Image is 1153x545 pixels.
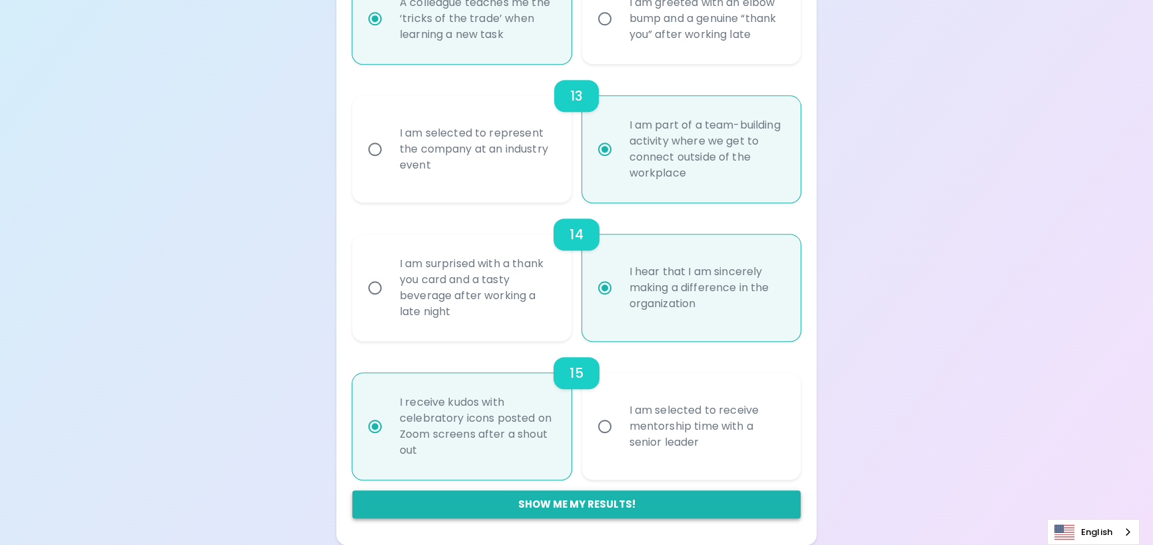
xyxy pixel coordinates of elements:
div: I receive kudos with celebratory icons posted on Zoom screens after a shout out [389,378,564,474]
div: choice-group-check [352,64,801,203]
a: English [1048,520,1139,544]
button: Show me my results! [352,490,801,518]
div: I am selected to receive mentorship time with a senior leader [619,386,794,466]
div: I am part of a team-building activity where we get to connect outside of the workplace [619,101,794,197]
h6: 15 [570,362,583,384]
div: I am surprised with a thank you card and a tasty beverage after working a late night [389,240,564,336]
div: Language [1047,519,1140,545]
h6: 13 [570,85,583,107]
aside: Language selected: English [1047,519,1140,545]
div: choice-group-check [352,203,801,341]
div: I hear that I am sincerely making a difference in the organization [619,248,794,328]
h6: 14 [570,224,583,245]
div: choice-group-check [352,341,801,480]
div: I am selected to represent the company at an industry event [389,109,564,189]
